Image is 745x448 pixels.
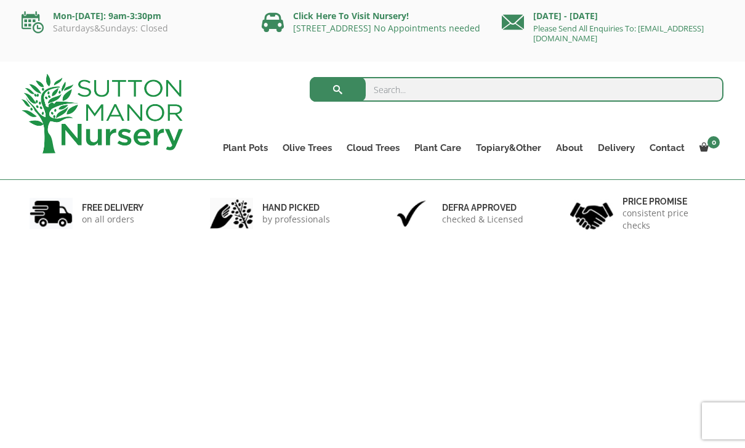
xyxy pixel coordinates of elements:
a: Contact [642,139,692,157]
a: Olive Trees [275,139,339,157]
h6: hand picked [262,202,330,213]
a: About [549,139,590,157]
a: Delivery [590,139,642,157]
img: 4.jpg [570,195,613,232]
a: Plant Pots [215,139,275,157]
input: Search... [310,77,724,102]
a: Topiary&Other [469,139,549,157]
a: Click Here To Visit Nursery! [293,10,409,22]
p: by professionals [262,213,330,226]
p: consistent price checks [622,207,716,232]
p: [DATE] - [DATE] [502,9,723,23]
a: 0 [692,139,723,157]
p: Saturdays&Sundays: Closed [22,23,243,33]
a: [STREET_ADDRESS] No Appointments needed [293,22,480,34]
p: checked & Licensed [442,213,523,226]
h6: Price promise [622,196,716,207]
p: on all orders [82,213,143,226]
img: 2.jpg [210,198,253,229]
span: 0 [707,136,720,149]
a: Please Send All Enquiries To: [EMAIL_ADDRESS][DOMAIN_NAME] [533,23,704,44]
img: 3.jpg [390,198,433,229]
h6: Defra approved [442,202,523,213]
img: 1.jpg [30,198,73,229]
a: Cloud Trees [339,139,407,157]
h6: FREE DELIVERY [82,202,143,213]
p: Mon-[DATE]: 9am-3:30pm [22,9,243,23]
img: logo [22,74,183,153]
a: Plant Care [407,139,469,157]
